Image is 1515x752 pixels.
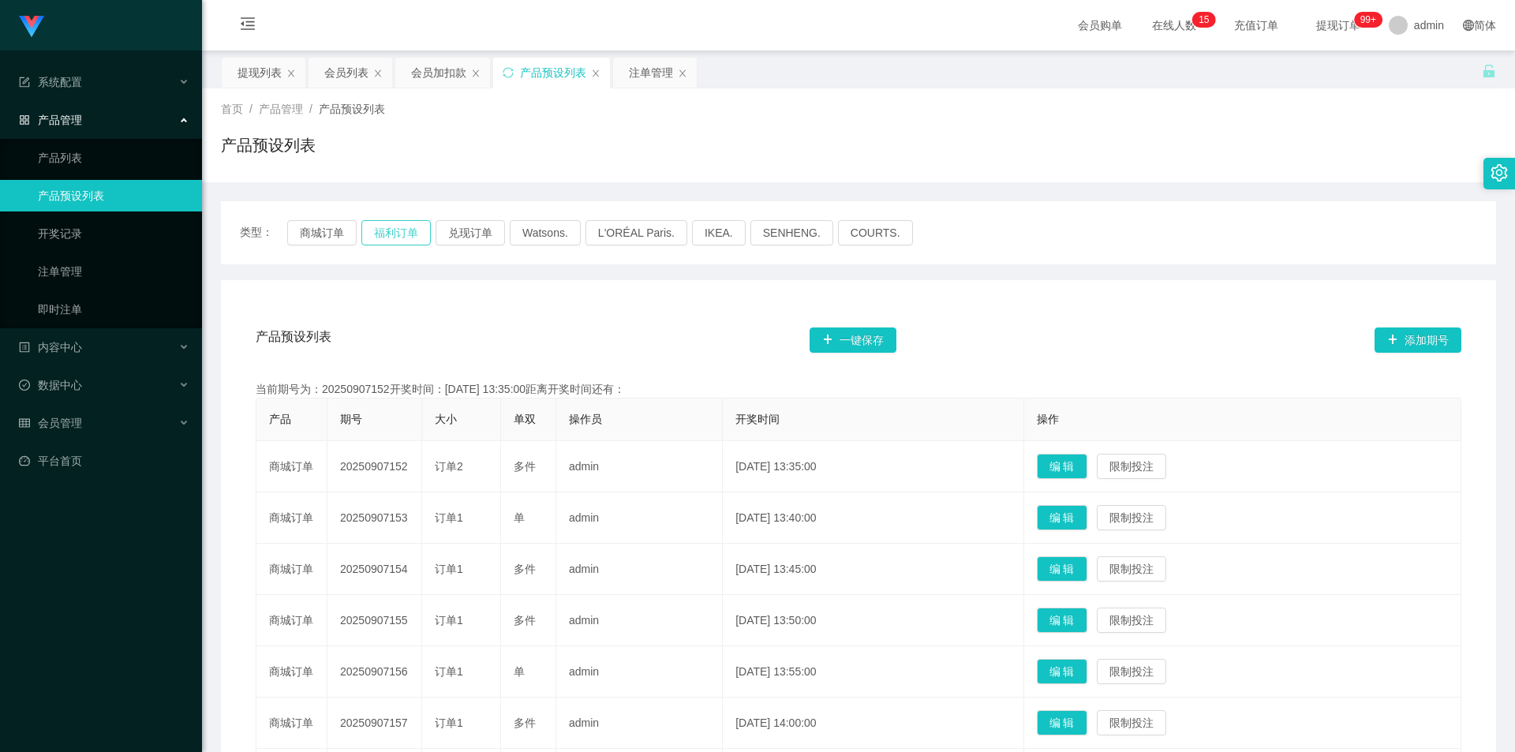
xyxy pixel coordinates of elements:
sup: 1105 [1354,12,1382,28]
td: [DATE] 13:35:00 [723,441,1023,492]
i: 图标: menu-fold [221,1,275,51]
div: 当前期号为：20250907152开奖时间：[DATE] 13:35:00距离开奖时间还有： [256,381,1461,398]
span: 订单1 [435,511,463,524]
span: 充值订单 [1226,20,1286,31]
i: 图标: close [591,69,600,78]
span: 产品预设列表 [319,103,385,115]
span: 大小 [435,413,457,425]
button: 限制投注 [1097,505,1166,530]
a: 开奖记录 [38,218,189,249]
td: [DATE] 13:45:00 [723,544,1023,595]
td: 商城订单 [256,646,327,698]
span: 数据中心 [19,379,82,391]
span: 多件 [514,460,536,473]
td: admin [556,492,723,544]
span: 单 [514,511,525,524]
button: 限制投注 [1097,608,1166,633]
span: 操作 [1037,413,1059,425]
span: 在线人数 [1144,20,1204,31]
i: 图标: check-circle-o [19,380,30,391]
a: 产品列表 [38,142,189,174]
span: 产品 [269,413,291,425]
span: / [309,103,312,115]
button: 编 辑 [1037,454,1087,479]
div: 会员列表 [324,58,368,88]
span: 多件 [514,614,536,627]
i: 图标: close [373,69,383,78]
i: 图标: form [19,77,30,88]
button: COURTS. [838,220,913,245]
button: SENHENG. [750,220,833,245]
a: 注单管理 [38,256,189,287]
td: [DATE] 13:50:00 [723,595,1023,646]
button: 商城订单 [287,220,357,245]
span: 订单2 [435,460,463,473]
a: 即时注单 [38,294,189,325]
button: 图标: plus一键保存 [810,327,896,353]
span: 操作员 [569,413,602,425]
h1: 产品预设列表 [221,133,316,157]
span: 类型： [240,220,287,245]
td: 商城订单 [256,544,327,595]
td: 20250907153 [327,492,422,544]
button: Watsons. [510,220,581,245]
span: 单双 [514,413,536,425]
i: 图标: setting [1491,164,1508,181]
span: 单 [514,665,525,678]
button: 图标: plus添加期号 [1375,327,1461,353]
span: 多件 [514,563,536,575]
td: 商城订单 [256,698,327,749]
span: 内容中心 [19,341,82,354]
div: 会员加扣款 [411,58,466,88]
div: 产品预设列表 [520,58,586,88]
td: 20250907157 [327,698,422,749]
i: 图标: close [286,69,296,78]
span: 会员管理 [19,417,82,429]
button: 编 辑 [1037,608,1087,633]
span: 订单1 [435,665,463,678]
i: 图标: global [1463,20,1474,31]
span: / [249,103,252,115]
td: [DATE] 13:55:00 [723,646,1023,698]
span: 产品管理 [19,114,82,126]
span: 产品预设列表 [256,327,331,353]
td: [DATE] 14:00:00 [723,698,1023,749]
span: 系统配置 [19,76,82,88]
span: 多件 [514,716,536,729]
span: 产品管理 [259,103,303,115]
button: 限制投注 [1097,556,1166,582]
td: 20250907154 [327,544,422,595]
a: 产品预设列表 [38,180,189,211]
div: 提现列表 [238,58,282,88]
span: 期号 [340,413,362,425]
i: 图标: close [471,69,481,78]
td: 商城订单 [256,492,327,544]
td: admin [556,441,723,492]
i: 图标: unlock [1482,64,1496,78]
sup: 15 [1192,12,1215,28]
td: admin [556,698,723,749]
div: 注单管理 [629,58,673,88]
button: 编 辑 [1037,659,1087,684]
button: 编 辑 [1037,505,1087,530]
button: 编 辑 [1037,710,1087,735]
td: 商城订单 [256,441,327,492]
i: 图标: close [678,69,687,78]
button: 限制投注 [1097,659,1166,684]
button: 兑现订单 [436,220,505,245]
span: 开奖时间 [735,413,780,425]
span: 首页 [221,103,243,115]
button: IKEA. [692,220,746,245]
td: 20250907155 [327,595,422,646]
td: 20250907156 [327,646,422,698]
button: 福利订单 [361,220,431,245]
p: 5 [1204,12,1210,28]
a: 图标: dashboard平台首页 [19,445,189,477]
i: 图标: appstore-o [19,114,30,125]
button: 限制投注 [1097,710,1166,735]
td: 20250907152 [327,441,422,492]
td: [DATE] 13:40:00 [723,492,1023,544]
span: 提现订单 [1308,20,1368,31]
p: 1 [1199,12,1204,28]
span: 订单1 [435,614,463,627]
